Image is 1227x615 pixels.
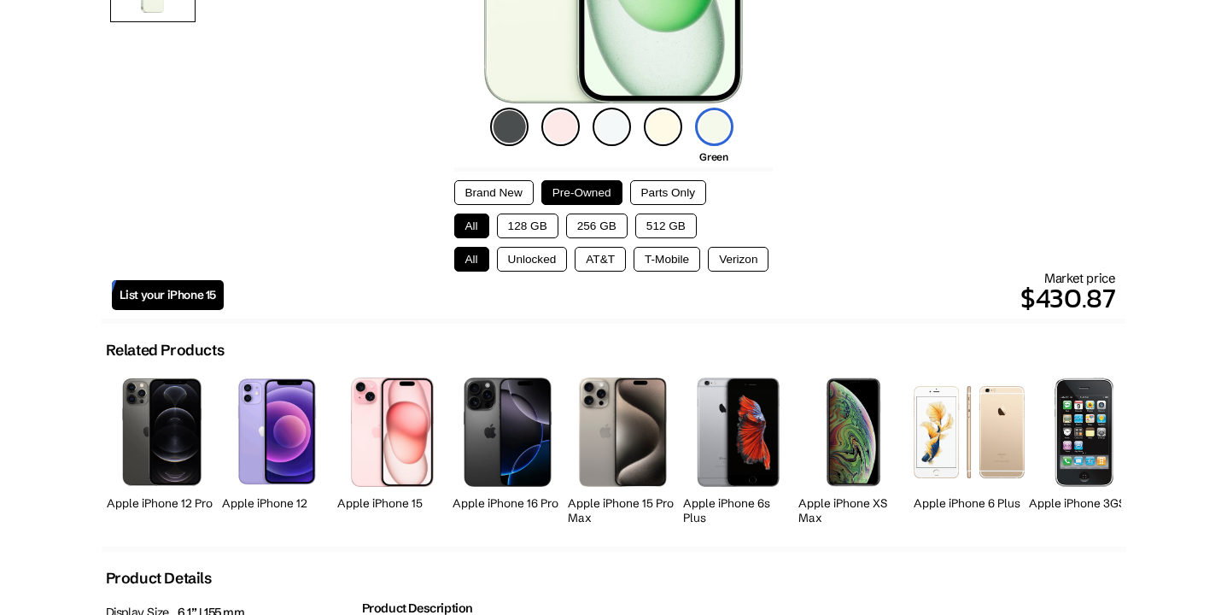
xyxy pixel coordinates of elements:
[106,569,212,588] h2: Product Details
[112,280,224,310] a: List your iPhone 15
[453,368,564,530] a: iPhone 16 Pro Apple iPhone 16 Pro
[464,378,552,486] img: iPhone 16 Pro
[497,247,568,272] button: Unlocked
[579,378,667,487] img: iPhone 15 Pro Max
[224,278,1116,319] p: $430.87
[699,150,727,163] span: Green
[1029,368,1140,530] a: iPhone 3GS Apple iPhone 3GS
[453,496,564,511] h2: Apple iPhone 16 Pro
[914,368,1025,530] a: iPhone 6 Plus Apple iPhone 6 Plus
[107,496,218,511] h2: Apple iPhone 12 Pro
[541,108,580,146] img: natural-icon
[497,214,558,238] button: 128 GB
[337,496,448,511] h2: Apple iPhone 15
[1029,496,1140,511] h2: Apple iPhone 3GS
[107,368,218,530] a: iPhone 12 Pro Apple iPhone 12 Pro
[692,378,785,486] img: iPhone 6s Plus
[454,214,489,238] button: All
[826,378,880,486] img: iPhone XS Max
[635,214,697,238] button: 512 GB
[644,108,682,146] img: yellow-icon
[683,368,794,530] a: iPhone 6s Plus Apple iPhone 6s Plus
[237,378,317,487] img: iPhone 12
[568,368,679,530] a: iPhone 15 Pro Max Apple iPhone 15 Pro Max
[575,247,626,272] button: AT&T
[634,247,700,272] button: T-Mobile
[122,378,201,486] img: iPhone 12 Pro
[708,247,768,272] button: Verizon
[914,386,1025,477] img: iPhone 6 Plus
[566,214,628,238] button: 256 GB
[222,496,333,511] h2: Apple iPhone 12
[541,180,622,205] button: Pre-Owned
[106,341,225,360] h2: Related Products
[1055,378,1113,486] img: iPhone 3GS
[914,496,1025,511] h2: Apple iPhone 6 Plus
[224,270,1116,319] div: Market price
[337,368,448,530] a: iPhone 15 Apple iPhone 15
[490,108,529,146] img: black-icon
[454,247,489,272] button: All
[695,108,733,146] img: green-icon
[351,378,434,486] img: iPhone 15
[593,108,631,146] img: blue-icon
[683,496,794,525] h2: Apple iPhone 6s Plus
[798,496,909,525] h2: Apple iPhone XS Max
[568,496,679,525] h2: Apple iPhone 15 Pro Max
[120,288,216,302] span: List your iPhone 15
[630,180,706,205] button: Parts Only
[222,368,333,530] a: iPhone 12 Apple iPhone 12
[798,368,909,530] a: iPhone XS Max Apple iPhone XS Max
[454,180,534,205] button: Brand New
